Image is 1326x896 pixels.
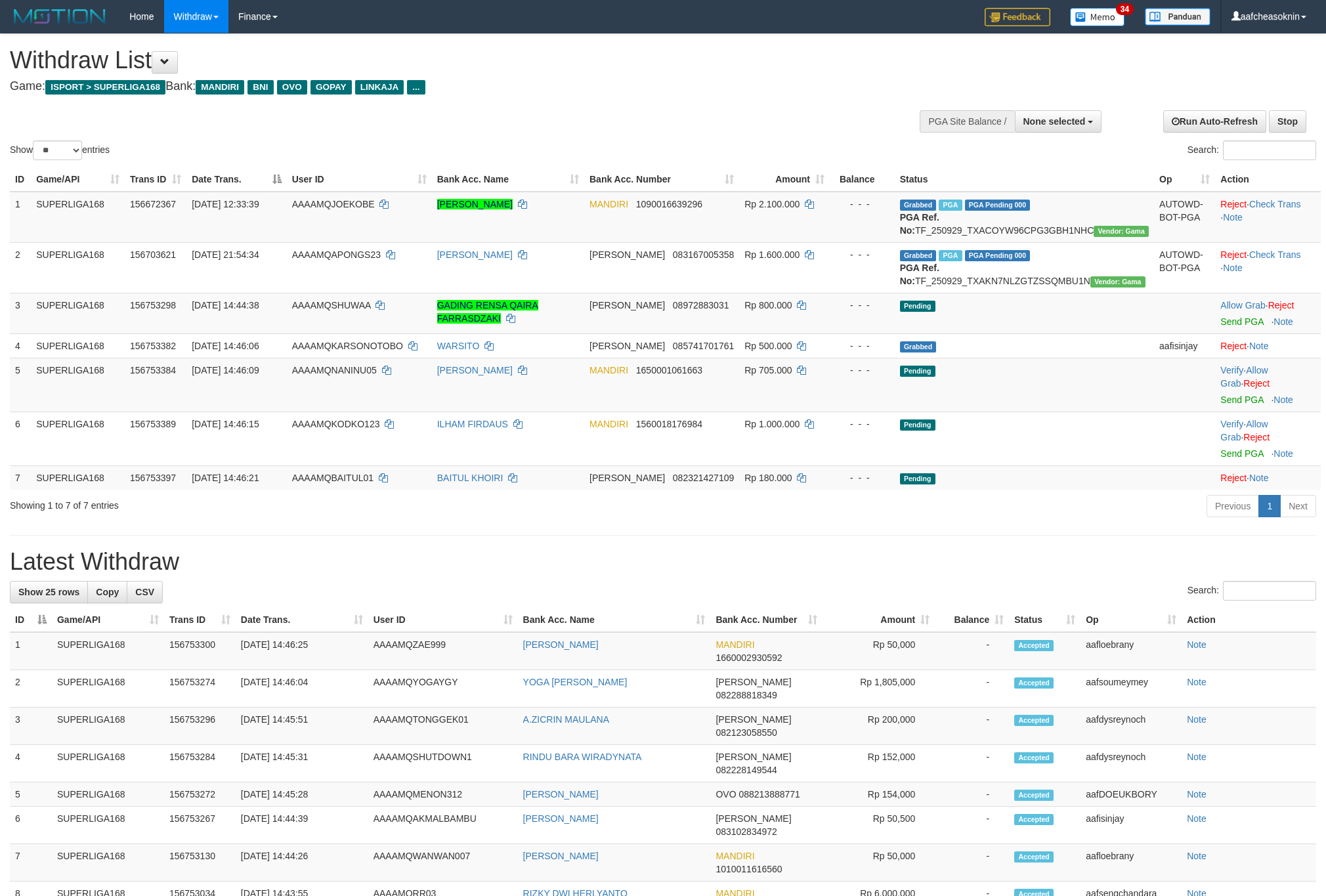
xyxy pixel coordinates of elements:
[292,365,377,375] span: AAAAMQNANINU05
[10,80,871,93] h4: Game: Bank:
[744,419,800,429] span: Rp 1.000.000
[835,198,889,211] div: - - -
[437,199,513,209] a: [PERSON_NAME]
[31,192,125,243] td: SUPERLIGA168
[10,549,1316,575] h1: Latest Withdraw
[310,80,352,95] span: GOPAY
[1154,333,1215,358] td: aafisinjay
[292,473,374,483] span: AAAAMQBAITUL01
[1014,851,1054,863] span: Accepted
[589,419,628,429] span: MANDIRI
[1220,365,1243,375] a: Verify
[716,864,782,874] span: Copy 1010011616560 to clipboard
[236,745,368,782] td: [DATE] 14:45:31
[589,341,665,351] span: [PERSON_NAME]
[52,708,164,745] td: SUPERLIGA168
[1187,851,1207,861] a: Note
[130,365,176,375] span: 156753384
[900,419,935,431] span: Pending
[292,300,371,310] span: AAAAMQSHUWAA
[1014,752,1054,763] span: Accepted
[716,639,754,650] span: MANDIRI
[31,167,125,192] th: Game/API: activate to sort column ascending
[895,242,1154,293] td: TF_250929_TXAKN7NLZGTZSSQMBU1N
[368,782,518,807] td: AAAAMQMENON312
[10,333,31,358] td: 4
[1249,341,1269,351] a: Note
[835,248,889,261] div: - - -
[1154,167,1215,192] th: Op: activate to sort column ascending
[236,608,368,632] th: Date Trans.: activate to sort column ascending
[1220,419,1243,429] a: Verify
[965,250,1031,261] span: PGA Pending
[52,608,164,632] th: Game/API: activate to sort column ascending
[1014,640,1054,651] span: Accepted
[1220,365,1268,389] a: Allow Grab
[935,670,1009,708] td: -
[10,670,52,708] td: 2
[236,844,368,882] td: [DATE] 14:44:26
[10,47,871,74] h1: Withdraw List
[31,465,125,490] td: SUPERLIGA168
[292,199,375,209] span: AAAAMQJOEKOBE
[437,473,503,483] a: BAITUL KHOIRI
[277,80,307,95] span: OVO
[636,419,702,429] span: Copy 1560018176984 to clipboard
[1220,249,1247,260] a: Reject
[31,412,125,465] td: SUPERLIGA168
[673,473,734,483] span: Copy 082321427109 to clipboard
[716,851,754,861] span: MANDIRI
[935,708,1009,745] td: -
[127,581,163,603] a: CSV
[1215,192,1321,243] td: · ·
[192,249,259,260] span: [DATE] 21:54:34
[1220,473,1247,483] a: Reject
[1187,813,1207,824] a: Note
[523,789,599,800] a: [PERSON_NAME]
[1080,632,1182,670] td: aafloebrany
[900,250,937,261] span: Grabbed
[823,807,935,844] td: Rp 50,500
[164,807,236,844] td: 156753267
[10,140,110,160] label: Show entries
[437,365,513,375] a: [PERSON_NAME]
[1163,110,1266,133] a: Run Auto-Refresh
[744,249,800,260] span: Rp 1.600.000
[130,199,176,209] span: 156672367
[52,844,164,882] td: SUPERLIGA168
[10,412,31,465] td: 6
[1154,242,1215,293] td: AUTOWD-BOT-PGA
[1014,814,1054,825] span: Accepted
[1080,670,1182,708] td: aafsoumeymey
[164,745,236,782] td: 156753284
[31,358,125,412] td: SUPERLIGA168
[744,473,792,483] span: Rp 180.000
[1015,110,1102,133] button: None selected
[1273,395,1293,405] a: Note
[1215,358,1321,412] td: · ·
[823,782,935,807] td: Rp 154,000
[584,167,739,192] th: Bank Acc. Number: activate to sort column ascending
[1220,316,1263,327] a: Send PGA
[10,807,52,844] td: 6
[33,140,82,160] select: Showentries
[292,341,403,351] span: AAAAMQKARSONOTOBO
[716,652,782,663] span: Copy 1660002930592 to clipboard
[437,341,480,351] a: WARSITO
[31,333,125,358] td: SUPERLIGA168
[716,813,791,824] span: [PERSON_NAME]
[1223,140,1316,160] input: Search:
[835,339,889,352] div: - - -
[164,708,236,745] td: 156753296
[636,365,702,375] span: Copy 1650001061663 to clipboard
[10,494,543,512] div: Showing 1 to 7 of 7 entries
[1014,715,1054,726] span: Accepted
[1187,752,1207,762] a: Note
[939,250,962,261] span: Marked by aafchhiseyha
[10,608,52,632] th: ID: activate to sort column descending
[368,844,518,882] td: AAAAMQWANWAN007
[192,365,259,375] span: [DATE] 14:46:09
[716,789,736,800] span: OVO
[135,587,154,597] span: CSV
[10,293,31,333] td: 3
